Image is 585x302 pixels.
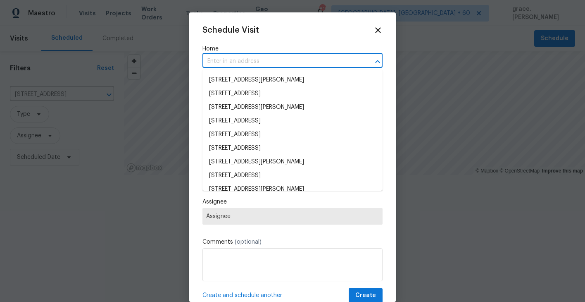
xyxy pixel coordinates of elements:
[202,169,383,182] li: [STREET_ADDRESS]
[206,213,379,220] span: Assignee
[202,128,383,141] li: [STREET_ADDRESS]
[202,155,383,169] li: [STREET_ADDRESS][PERSON_NAME]
[202,238,383,246] label: Comments
[202,55,359,68] input: Enter in an address
[235,239,262,245] span: (optional)
[373,26,383,35] span: Close
[372,56,383,67] button: Close
[202,182,383,196] li: [STREET_ADDRESS][PERSON_NAME]
[202,87,383,101] li: [STREET_ADDRESS]
[202,198,383,206] label: Assignee
[202,114,383,128] li: [STREET_ADDRESS]
[355,290,376,301] span: Create
[202,101,383,114] li: [STREET_ADDRESS][PERSON_NAME]
[202,45,383,53] label: Home
[202,73,383,87] li: [STREET_ADDRESS][PERSON_NAME]
[202,291,282,300] span: Create and schedule another
[202,141,383,155] li: [STREET_ADDRESS]
[202,26,259,34] span: Schedule Visit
